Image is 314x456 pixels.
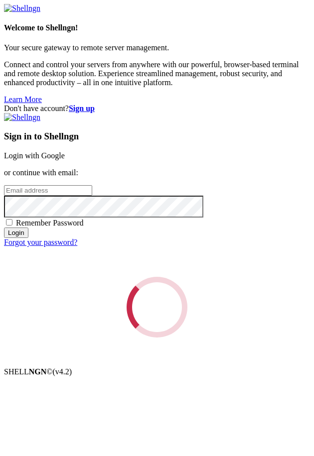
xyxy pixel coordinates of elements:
[4,104,310,113] div: Don't have account?
[4,367,72,376] span: SHELL ©
[4,185,92,196] input: Email address
[16,219,84,227] span: Remember Password
[4,23,310,32] h4: Welcome to Shellngn!
[4,151,65,160] a: Login with Google
[6,219,12,226] input: Remember Password
[69,104,95,113] a: Sign up
[4,43,310,52] p: Your secure gateway to remote server management.
[4,95,42,104] a: Learn More
[4,131,310,142] h3: Sign in to Shellngn
[4,113,40,122] img: Shellngn
[4,60,310,87] p: Connect and control your servers from anywhere with our powerful, browser-based terminal and remo...
[53,367,72,376] span: 4.2.0
[4,4,40,13] img: Shellngn
[4,238,77,246] a: Forgot your password?
[4,228,28,238] input: Login
[118,268,197,347] div: Loading...
[29,367,47,376] b: NGN
[4,168,310,177] p: or continue with email:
